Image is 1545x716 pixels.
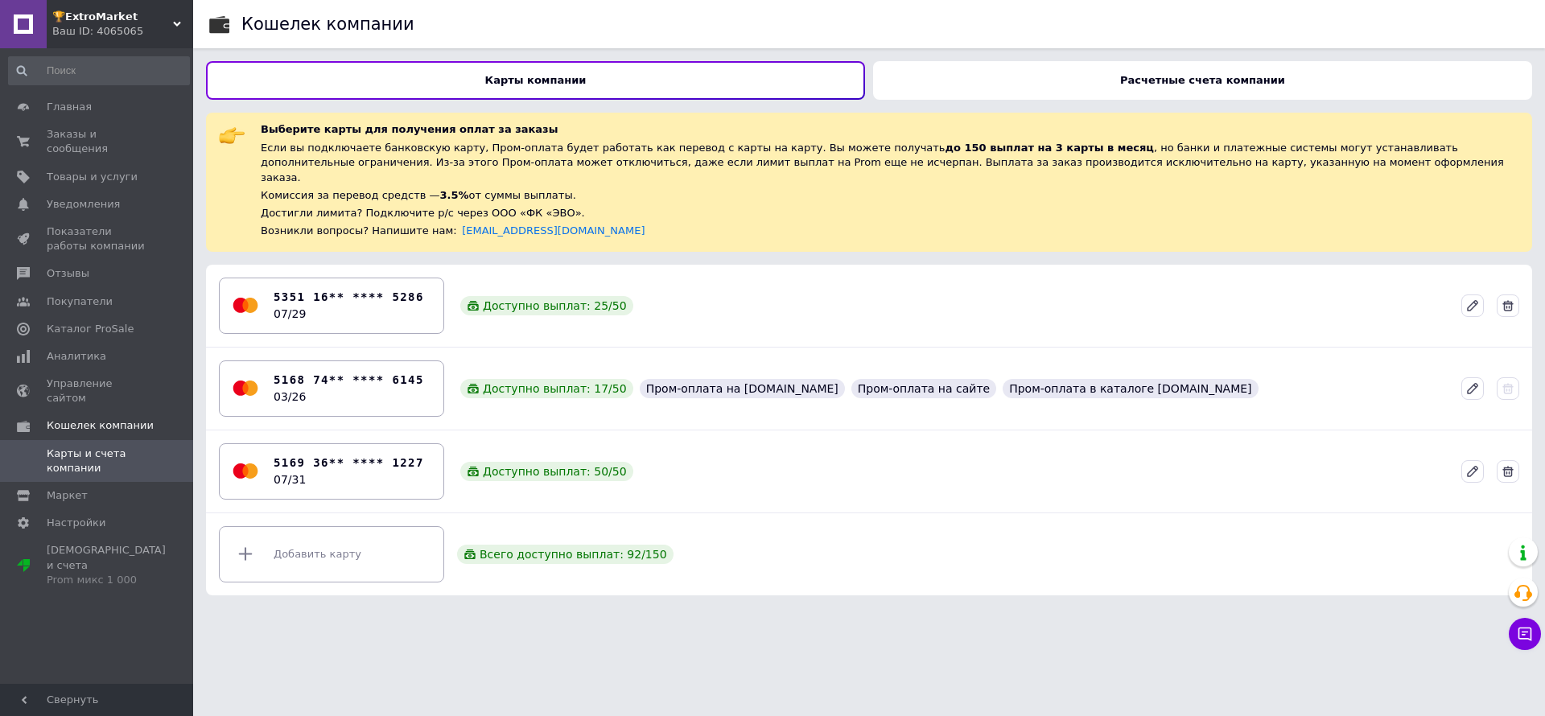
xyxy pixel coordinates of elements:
div: Доступно выплат: 17 / 50 [460,379,633,398]
div: Всего доступно выплат: 92 / 150 [457,545,674,564]
span: Аналитика [47,349,106,364]
b: Расчетные счета компании [1120,74,1285,86]
span: Покупатели [47,294,113,309]
div: Пром-оплата на сайте [851,379,996,398]
div: Пром-оплата на [DOMAIN_NAME] [640,379,845,398]
button: Чат с покупателем [1509,618,1541,650]
span: [DEMOGRAPHIC_DATA] и счета [47,543,166,587]
span: 3.5% [440,189,469,201]
div: Prom микс 1 000 [47,573,166,587]
time: 07/31 [274,473,306,486]
span: Кошелек компании [47,418,154,433]
span: Отзывы [47,266,89,281]
span: 🏆𝗘𝘅𝘁𝗿𝗼𝗠𝗮𝗿𝗸𝗲𝘁 [52,10,173,24]
span: Заказы и сообщения [47,127,149,156]
span: Управление сайтом [47,377,149,405]
div: Пром-оплата в каталоге [DOMAIN_NAME] [1003,379,1258,398]
span: Каталог ProSale [47,322,134,336]
div: Комиссия за перевод средств — от суммы выплаты. [261,188,1519,204]
span: Выберите карты для получения оплат за заказы [261,123,558,135]
span: Главная [47,100,92,114]
b: Карты компании [485,74,587,86]
div: Доступно выплат: 25 / 50 [460,296,633,315]
div: Возникли вопросы? Напишите нам: [261,224,1519,238]
div: Доступно выплат: 50 / 50 [460,462,633,481]
span: Показатели работы компании [47,224,149,253]
div: Ваш ID: 4065065 [52,24,193,39]
span: Настройки [47,516,105,530]
span: до 150 выплат на 3 карты в месяц [946,142,1154,154]
div: Кошелек компании [241,16,414,33]
time: 03/26 [274,390,306,403]
span: Уведомления [47,197,120,212]
time: 07/29 [274,307,306,320]
span: Маркет [47,488,88,503]
span: Карты и счета компании [47,446,149,475]
div: Добавить карту [229,530,434,578]
div: Достигли лимита? Подключите р/с через ООО «ФК «ЭВО». [261,206,1519,220]
input: Поиск [8,56,190,85]
img: :point_right: [219,122,245,148]
span: Товары и услуги [47,170,138,184]
a: [EMAIL_ADDRESS][DOMAIN_NAME] [462,224,645,237]
div: Если вы подключаете банковскую карту, Пром-оплата будет работать как перевод с карты на карту. Вы... [261,141,1519,185]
